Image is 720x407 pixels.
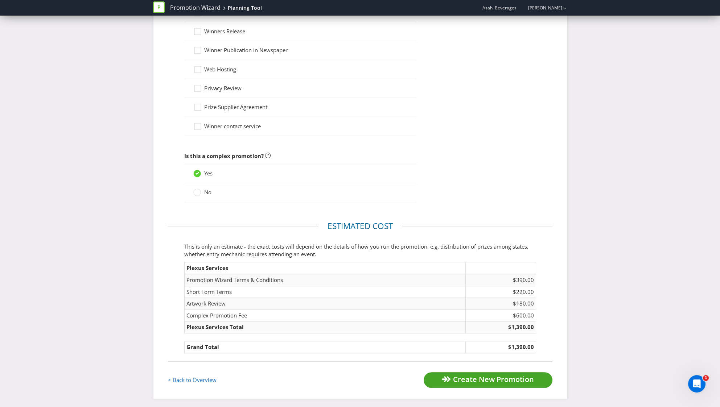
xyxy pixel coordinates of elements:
span: Is this a complex promotion? [184,152,264,159]
span: Web Hosting [204,66,236,73]
span: Yes [204,170,213,177]
a: [PERSON_NAME] [521,5,562,11]
span: Prize Supplier Agreement [204,103,267,111]
button: Create New Promotion [424,372,552,388]
span: Winner Publication in Newspaper [204,46,288,54]
td: $1,390.00 [465,321,536,333]
td: Short Form Terms [184,286,465,298]
span: Privacy Review [204,84,242,92]
td: $390.00 [465,274,536,286]
span: Winners Release [204,28,245,35]
td: $600.00 [465,310,536,321]
td: $1,390.00 [465,341,536,353]
span: Winner contact service [204,122,261,130]
span: No [204,188,211,196]
td: $220.00 [465,286,536,298]
p: This is only an estimate - the exact costs will depend on the details of how you run the promotio... [184,243,536,258]
td: Plexus Services Total [184,321,465,333]
td: Artwork Review [184,298,465,310]
td: $180.00 [465,298,536,310]
td: Complex Promotion Fee [184,310,465,321]
td: Grand Total [184,341,465,353]
a: Promotion Wizard [170,4,221,12]
td: Promotion Wizard Terms & Conditions [184,274,465,286]
span: 1 [703,375,709,381]
iframe: Intercom live chat [688,375,705,393]
td: Plexus Services [184,262,465,274]
span: Asahi Beverages [482,5,516,11]
div: Planning Tool [228,4,262,12]
legend: Estimated cost [318,220,402,232]
span: Create New Promotion [453,374,534,384]
a: < Back to Overview [168,376,217,383]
